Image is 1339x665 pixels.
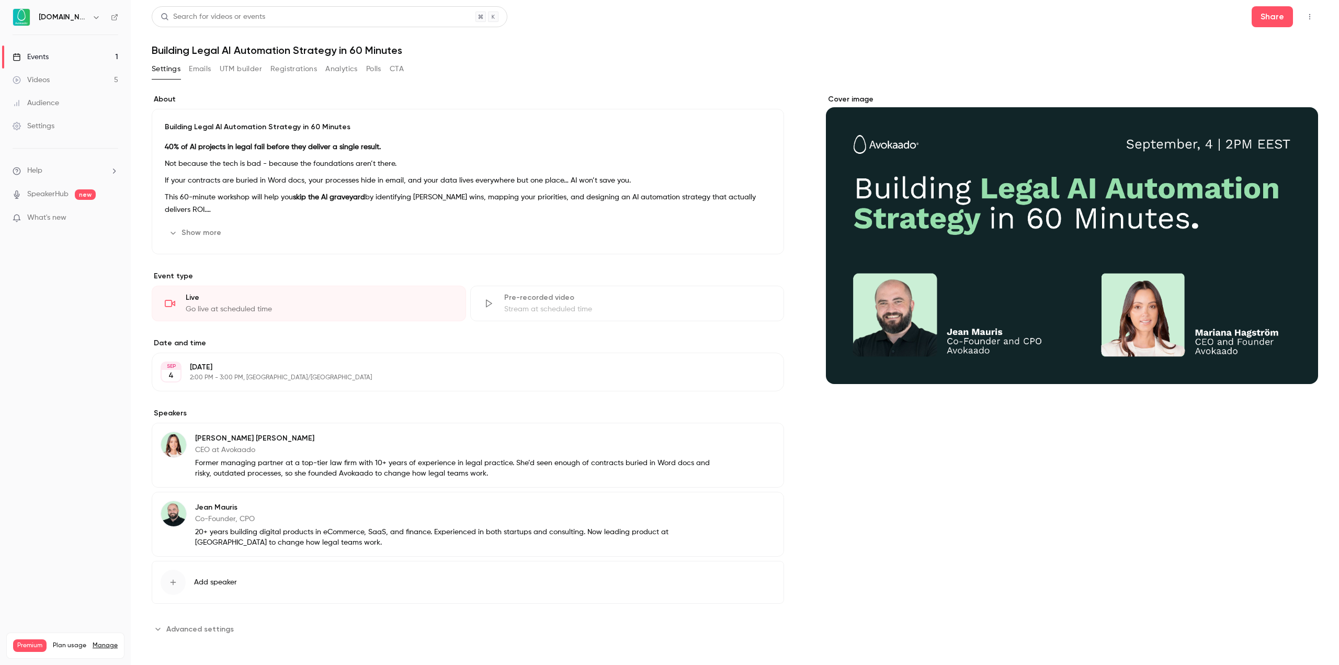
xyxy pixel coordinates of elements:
[13,98,59,108] div: Audience
[152,44,1318,57] h1: Building Legal AI Automation Strategy in 60 Minutes
[165,122,771,132] p: Building Legal AI Automation Strategy in 60 Minutes
[75,189,96,200] span: new
[152,423,784,488] div: Mariana Hagström[PERSON_NAME] [PERSON_NAME]CEO at AvokaadoFormer managing partner at a top-tier l...
[27,189,69,200] a: SpeakerHub
[195,445,716,455] p: CEO at Avokaado
[165,143,381,151] strong: 40% of AI projects in legal fail before they deliver a single result.
[152,621,784,637] section: Advanced settings
[366,61,381,77] button: Polls
[168,370,174,381] p: 4
[39,12,88,22] h6: [DOMAIN_NAME]
[152,286,466,321] div: LiveGo live at scheduled time
[53,641,86,650] span: Plan usage
[162,363,180,370] div: SEP
[13,639,47,652] span: Premium
[152,61,180,77] button: Settings
[189,61,211,77] button: Emails
[93,641,118,650] a: Manage
[195,458,716,479] p: Former managing partner at a top-tier law firm with 10+ years of experience in legal practice. Sh...
[161,12,265,22] div: Search for videos or events
[195,433,716,444] p: [PERSON_NAME] [PERSON_NAME]
[470,286,785,321] div: Pre-recorded videoStream at scheduled time
[390,61,404,77] button: CTA
[152,408,784,419] label: Speakers
[194,577,237,588] span: Add speaker
[165,224,228,241] button: Show more
[152,271,784,281] p: Event type
[13,52,49,62] div: Events
[152,94,784,105] label: About
[195,527,716,548] p: 20+ years building digital products in eCommerce, SaaS, and finance. Experienced in both startups...
[293,194,365,201] strong: skip the AI graveyard
[165,191,771,216] p: This 60-minute workshop will help you by identifying [PERSON_NAME] wins, mapping your priorities,...
[27,165,42,176] span: Help
[195,502,716,513] p: Jean Mauris
[195,514,716,524] p: Co-Founder, CPO
[1252,6,1293,27] button: Share
[165,174,771,187] p: If your contracts are buried in Word docs, your processes hide in email, and your data lives ever...
[504,304,771,314] div: Stream at scheduled time
[165,157,771,170] p: Not because the tech is bad - because the foundations aren’t there.
[13,9,30,26] img: Avokaado.io
[220,61,262,77] button: UTM builder
[161,501,186,526] img: Jean Mauris
[166,624,234,635] span: Advanced settings
[13,165,118,176] li: help-dropdown-opener
[161,432,186,457] img: Mariana Hagström
[13,121,54,131] div: Settings
[826,94,1318,384] section: Cover image
[270,61,317,77] button: Registrations
[152,621,240,637] button: Advanced settings
[186,304,453,314] div: Go live at scheduled time
[325,61,358,77] button: Analytics
[152,561,784,604] button: Add speaker
[190,374,729,382] p: 2:00 PM - 3:00 PM, [GEOGRAPHIC_DATA]/[GEOGRAPHIC_DATA]
[186,292,453,303] div: Live
[826,94,1318,105] label: Cover image
[13,75,50,85] div: Videos
[27,212,66,223] span: What's new
[152,492,784,557] div: Jean MaurisJean MaurisCo-Founder, CPO20+ years building digital products in eCommerce, SaaS, and ...
[190,362,729,373] p: [DATE]
[152,338,784,348] label: Date and time
[504,292,771,303] div: Pre-recorded video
